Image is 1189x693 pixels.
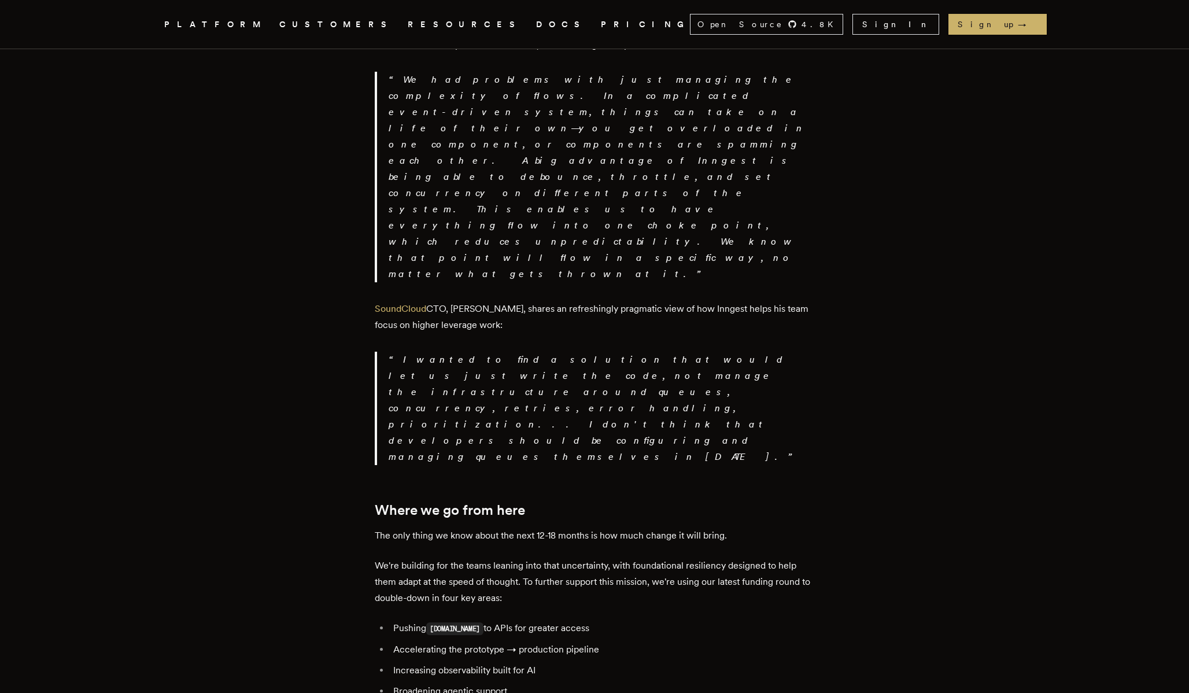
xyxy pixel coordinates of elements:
[375,301,814,333] p: CTO, [PERSON_NAME], shares an refreshingly pragmatic view of how Inngest helps his team focus on ...
[948,14,1047,35] a: Sign up
[852,14,939,35] a: Sign In
[164,17,265,32] button: PLATFORM
[389,352,814,465] p: I wanted to find a solution that would let us just write the code, not manage the infrastructure ...
[1018,19,1037,30] span: →
[375,558,814,606] p: We're building for the teams leaning into that uncertainty, with foundational resiliency designed...
[536,17,587,32] a: DOCS
[697,19,783,30] span: Open Source
[389,72,814,282] p: We had problems with just managing the complexity of flows. In a complicated event-driven system,...
[802,19,840,30] span: 4.8 K
[601,17,690,32] a: PRICING
[375,303,426,314] a: SoundCloud
[390,662,814,679] li: Increasing observability built for AI
[408,17,522,32] button: RESOURCES
[426,622,483,635] code: [DOMAIN_NAME]
[390,642,814,658] li: Accelerating the prototype → production pipeline
[390,620,814,637] li: Pushing to APIs for greater access
[375,502,525,518] strong: Where we go from here
[279,17,394,32] a: CUSTOMERS
[375,528,814,544] p: The only thing we know about the next 12-18 months is how much change it will bring.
